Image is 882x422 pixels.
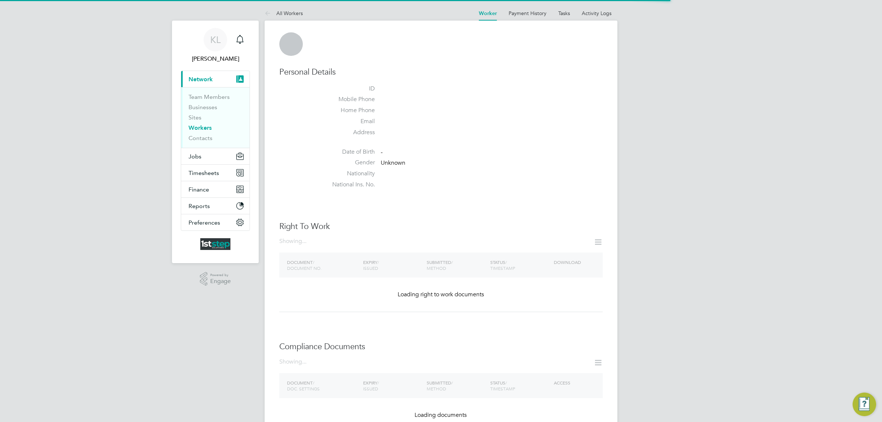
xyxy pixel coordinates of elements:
a: Activity Logs [582,10,612,17]
a: Go to home page [181,238,250,250]
button: Network [181,71,250,87]
span: Unknown [381,160,405,167]
nav: Main navigation [172,21,259,263]
span: KL [210,35,220,44]
h3: Compliance Documents [279,341,603,352]
span: Powered by [210,272,231,278]
label: Date of Birth [323,148,375,156]
label: Email [323,118,375,125]
a: Businesses [189,104,217,111]
a: Payment History [509,10,546,17]
button: Jobs [181,148,250,164]
div: Showing [279,358,308,366]
span: - [381,149,383,156]
h3: Right To Work [279,221,603,232]
a: KL[PERSON_NAME] [181,28,250,63]
span: Jobs [189,153,201,160]
span: Timesheets [189,169,219,176]
div: Showing [279,237,308,245]
img: 1ststepsolutions-logo-retina.png [200,238,230,250]
span: Network [189,76,213,83]
a: Tasks [558,10,570,17]
a: Workers [189,124,212,131]
span: Engage [210,278,231,285]
span: Finance [189,186,209,193]
button: Timesheets [181,165,250,181]
h3: Personal Details [279,67,603,78]
label: Home Phone [323,107,375,114]
label: Gender [323,159,375,167]
button: Engage Resource Center [853,393,876,416]
span: Preferences [189,219,220,226]
span: Kerrie Letchford [181,54,250,63]
span: ... [302,237,306,245]
div: Network [181,87,250,148]
a: All Workers [265,10,303,17]
span: ... [302,358,306,365]
button: Preferences [181,214,250,230]
label: ID [323,85,375,93]
a: Worker [479,10,497,17]
a: Powered byEngage [200,272,231,286]
label: Mobile Phone [323,96,375,103]
a: Contacts [189,135,212,142]
label: Address [323,129,375,136]
button: Reports [181,198,250,214]
label: National Ins. No. [323,181,375,189]
span: Reports [189,203,210,210]
a: Sites [189,114,201,121]
button: Finance [181,181,250,197]
label: Nationality [323,170,375,178]
a: Team Members [189,93,230,100]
